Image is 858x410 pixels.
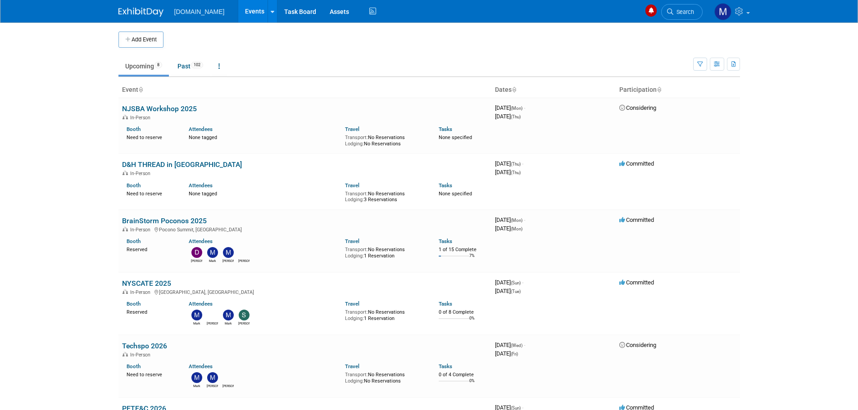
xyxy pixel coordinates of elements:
[469,253,475,266] td: 7%
[122,216,207,225] a: BrainStorm Poconos 2025
[714,3,731,20] img: Mark Menzella
[522,279,523,286] span: -
[207,383,218,388] div: Matthew Levin
[154,62,162,68] span: 8
[495,225,522,232] span: [DATE]
[619,104,656,111] span: Considering
[127,307,176,315] div: Reserved
[130,289,153,295] span: In-Person
[238,258,250,263] div: Stephen Bart
[118,58,169,75] a: Upcoming8
[189,126,213,132] a: Attendees
[123,289,128,294] img: In-Person Event
[439,182,452,189] a: Tasks
[661,4,703,20] a: Search
[191,372,202,383] img: Mark Menzella
[345,309,368,315] span: Transport:
[345,197,364,203] span: Lodging:
[469,316,475,328] td: 0%
[123,115,128,119] img: In-Person Event
[345,245,425,259] div: No Reservations 1 Reservation
[439,363,452,369] a: Tasks
[511,162,521,167] span: (Thu)
[127,133,176,141] div: Need to reserve
[439,191,472,197] span: None specified
[122,279,171,288] a: NYSCATE 2025
[189,133,338,141] div: None tagged
[495,279,523,286] span: [DATE]
[491,82,616,98] th: Dates
[189,238,213,244] a: Attendees
[207,372,218,383] img: Matthew Levin
[345,307,425,321] div: No Reservations 1 Reservation
[439,238,452,244] a: Tasks
[439,372,488,378] div: 0 of 4 Complete
[189,301,213,307] a: Attendees
[673,9,694,15] span: Search
[130,115,153,121] span: In-Person
[130,171,153,176] span: In-Person
[222,320,234,326] div: Mark Triftshauser
[191,320,202,326] div: Mark Menzella
[619,216,654,223] span: Committed
[189,363,213,369] a: Attendees
[495,342,525,348] span: [DATE]
[122,288,488,295] div: [GEOGRAPHIC_DATA], [GEOGRAPHIC_DATA]
[127,370,176,378] div: Need to reserve
[616,82,740,98] th: Participation
[123,227,128,231] img: In-Person Event
[207,247,218,258] img: Mark Menzella
[191,247,202,258] img: Damien Dimino
[222,258,234,263] div: Matthew Levin
[511,226,522,231] span: (Mon)
[191,310,202,320] img: Mark Menzella
[207,310,218,320] img: Stephen Bart
[191,62,203,68] span: 102
[345,182,359,189] a: Travel
[657,86,661,93] a: Sort by Participation Type
[171,58,210,75] a: Past102
[345,238,359,244] a: Travel
[127,245,176,253] div: Reserved
[238,320,250,326] div: Scot Desort
[127,189,176,197] div: Need to reserve
[123,352,128,356] img: In-Person Event
[130,227,153,233] span: In-Person
[189,182,213,189] a: Attendees
[511,106,522,111] span: (Mon)
[511,351,518,356] span: (Fri)
[524,216,525,223] span: -
[127,182,141,189] a: Booth
[118,82,491,98] th: Event
[619,279,654,286] span: Committed
[223,310,234,320] img: Mark Triftshauser
[512,86,516,93] a: Sort by Start Date
[439,309,488,315] div: 0 of 8 Complete
[189,189,338,197] div: None tagged
[495,104,525,111] span: [DATE]
[439,126,452,132] a: Tasks
[345,372,368,378] span: Transport:
[223,247,234,258] img: Matthew Levin
[439,247,488,253] div: 1 of 15 Complete
[345,141,364,147] span: Lodging:
[345,126,359,132] a: Travel
[118,8,163,17] img: ExhibitDay
[495,350,518,357] span: [DATE]
[345,301,359,307] a: Travel
[511,289,521,294] span: (Tue)
[345,247,368,252] span: Transport:
[122,342,167,350] a: Techspo 2026
[127,301,141,307] a: Booth
[122,225,488,233] div: Pocono Summit, [GEOGRAPHIC_DATA]
[207,320,218,326] div: Stephen Bart
[522,160,523,167] span: -
[191,383,202,388] div: Mark Menzella
[207,258,218,263] div: Mark Menzella
[495,288,521,294] span: [DATE]
[511,170,521,175] span: (Thu)
[439,135,472,140] span: None specified
[118,32,163,48] button: Add Event
[619,342,656,348] span: Considering
[524,342,525,348] span: -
